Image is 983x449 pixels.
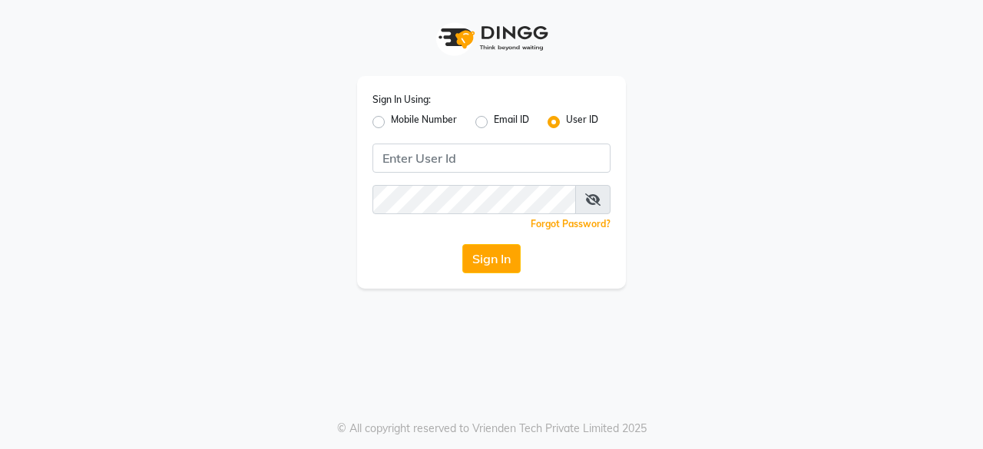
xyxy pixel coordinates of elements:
[372,144,611,173] input: Username
[372,93,431,107] label: Sign In Using:
[462,244,521,273] button: Sign In
[494,113,529,131] label: Email ID
[372,185,576,214] input: Username
[391,113,457,131] label: Mobile Number
[566,113,598,131] label: User ID
[430,15,553,61] img: logo1.svg
[531,218,611,229] a: Forgot Password?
